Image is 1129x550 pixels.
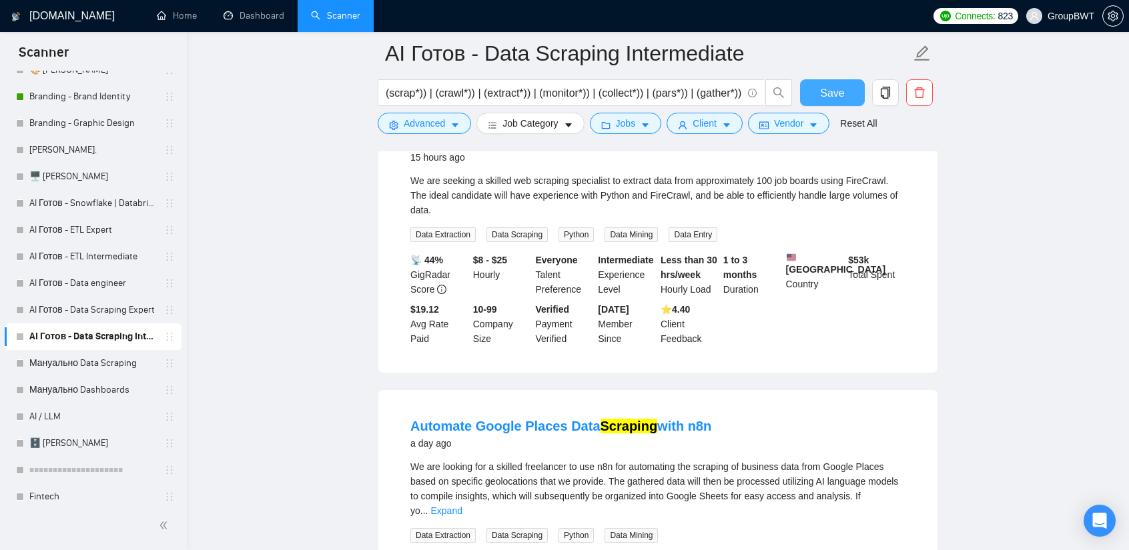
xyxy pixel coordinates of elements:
span: holder [164,358,175,369]
input: Search Freelance Jobs... [386,85,742,101]
span: Job Category [502,116,558,131]
div: Open Intercom Messenger [1084,505,1116,537]
b: ⭐️ 4.40 [661,304,690,315]
div: Client Feedback [658,302,721,346]
a: Fintech [29,483,156,510]
button: userClientcaret-down [667,113,743,134]
span: Data Mining [605,227,658,242]
img: upwork-logo.png [940,11,951,21]
a: Automate Google Places DataScrapingwith n8n [410,419,711,433]
span: 823 [998,9,1013,23]
span: Save [820,85,844,101]
a: Branding - Brand Identity [29,83,156,110]
img: 🇺🇸 [787,253,796,262]
span: Jobs [616,116,636,131]
span: Client [693,116,717,131]
a: Reset All [840,116,877,131]
span: Data Extraction [410,227,476,242]
div: GigRadar Score [408,253,470,297]
span: holder [164,171,175,182]
a: AI Готов - Snowflake | Databricks [29,190,156,217]
a: setting [1102,11,1124,21]
div: Total Spent [845,253,908,297]
b: Intermediate [598,255,653,265]
span: holder [164,145,175,155]
span: holder [164,411,175,422]
div: Hourly [470,253,533,297]
a: AI Готов - ETL Intermediate [29,243,156,270]
span: Data Scraping [486,227,548,242]
span: Data Extraction [410,528,476,543]
span: holder [164,278,175,289]
span: Data Mining [605,528,658,543]
span: caret-down [809,120,818,130]
span: holder [164,491,175,502]
span: bars [488,120,497,130]
a: homeHome [157,10,197,21]
div: Country [783,253,846,297]
span: ... [420,505,428,516]
span: holder [164,385,175,395]
span: Advanced [404,116,445,131]
img: logo [11,6,21,27]
span: idcard [759,120,769,130]
a: dashboardDashboard [224,10,284,21]
b: 1 to 3 months [723,255,757,280]
span: Python [558,528,594,543]
span: Connects: [955,9,995,23]
b: [GEOGRAPHIC_DATA] [786,253,886,275]
mark: Scraping [601,419,658,433]
div: Duration [721,253,783,297]
b: $8 - $25 [473,255,507,265]
b: Verified [536,304,570,315]
a: AI Готов - Data engineer [29,270,156,297]
span: caret-down [564,120,573,130]
span: folder [601,120,611,130]
button: barsJob Categorycaret-down [476,113,584,134]
a: AI Готов - Data Scraping Intermediate [29,323,156,350]
div: Payment Verified [533,302,596,346]
button: Save [800,79,865,106]
span: Python [558,227,594,242]
b: $ 53k [848,255,869,265]
div: Company Size [470,302,533,346]
span: setting [389,120,398,130]
b: [DATE] [598,304,629,315]
span: search [766,87,791,99]
span: Scanner [8,43,79,71]
a: Branding - Graphic Design [29,110,156,137]
div: Avg Rate Paid [408,302,470,346]
div: Experience Level [595,253,658,297]
b: 📡 44% [410,255,443,265]
span: holder [164,118,175,129]
a: 🗄️ [PERSON_NAME] [29,430,156,457]
span: info-circle [748,89,757,97]
a: ==================== [29,457,156,483]
span: user [678,120,687,130]
b: $19.12 [410,304,439,315]
button: folderJobscaret-down [590,113,662,134]
button: copy [872,79,899,106]
span: copy [873,87,898,99]
div: a day ago [410,435,711,451]
div: 15 hours ago [410,149,754,165]
div: Member Since [595,302,658,346]
a: [PERSON_NAME]. [29,137,156,163]
span: Data Scraping [486,528,548,543]
a: 🖥️ [PERSON_NAME] [29,163,156,190]
span: setting [1103,11,1123,21]
b: Less than 30 hrs/week [661,255,717,280]
a: AI / LLM [29,403,156,430]
a: Expand [430,505,462,516]
span: holder [164,465,175,475]
span: holder [164,91,175,102]
div: Hourly Load [658,253,721,297]
div: Talent Preference [533,253,596,297]
button: settingAdvancedcaret-down [378,113,471,134]
button: idcardVendorcaret-down [748,113,829,134]
span: holder [164,438,175,449]
b: 10-99 [473,304,497,315]
button: delete [906,79,933,106]
span: info-circle [437,285,446,294]
a: Мануально Dashboards [29,377,156,403]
